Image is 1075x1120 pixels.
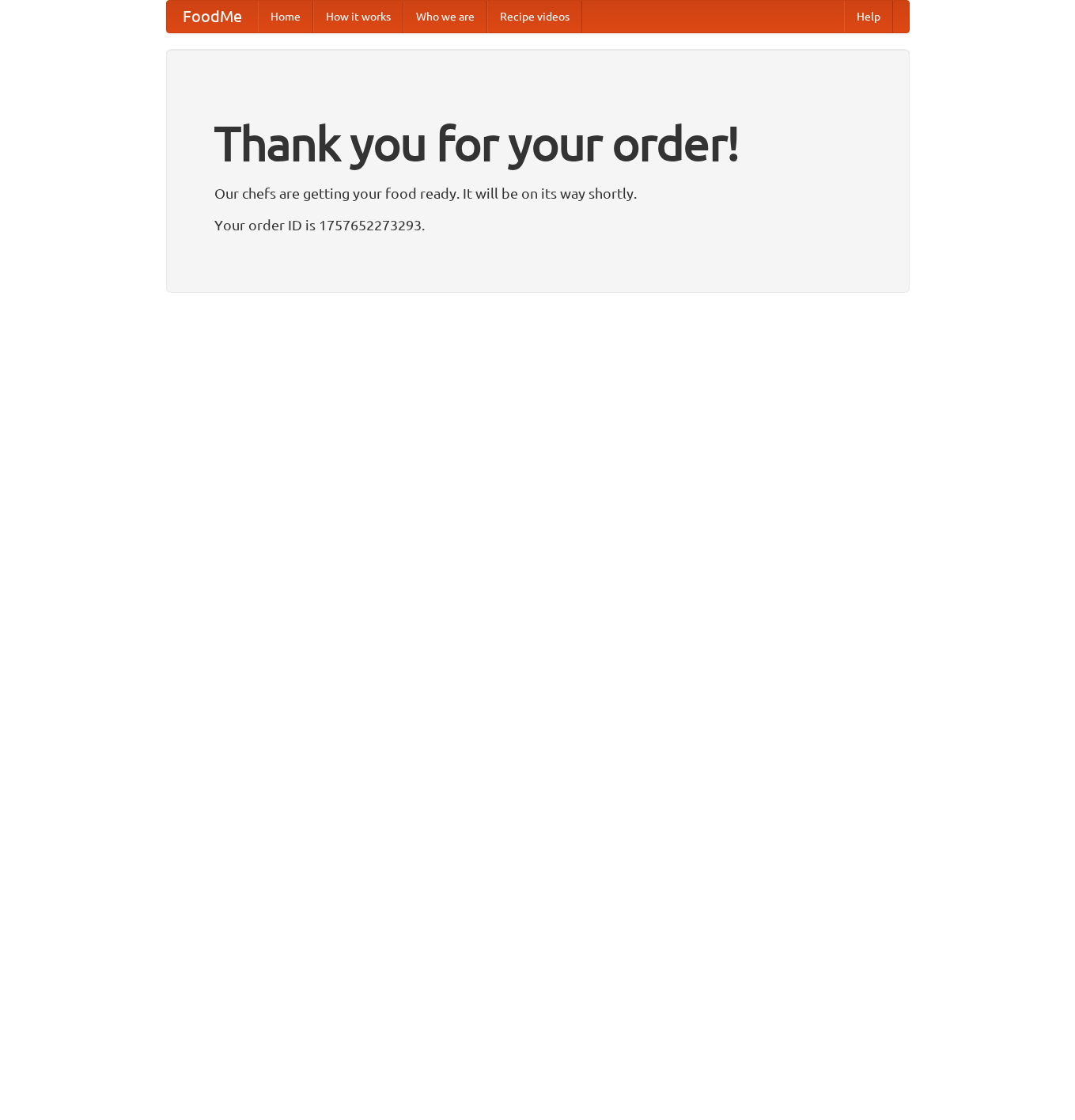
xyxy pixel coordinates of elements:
a: Home [258,1,313,32]
a: Help [844,1,893,32]
p: Our chefs are getting your food ready. It will be on its way shortly. [214,181,861,205]
h1: Thank you for your order! [214,105,861,181]
a: How it works [313,1,403,32]
p: Your order ID is 1757652273293. [214,213,861,237]
a: Who we are [403,1,487,32]
a: Recipe videos [487,1,582,32]
a: FoodMe [167,1,258,32]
